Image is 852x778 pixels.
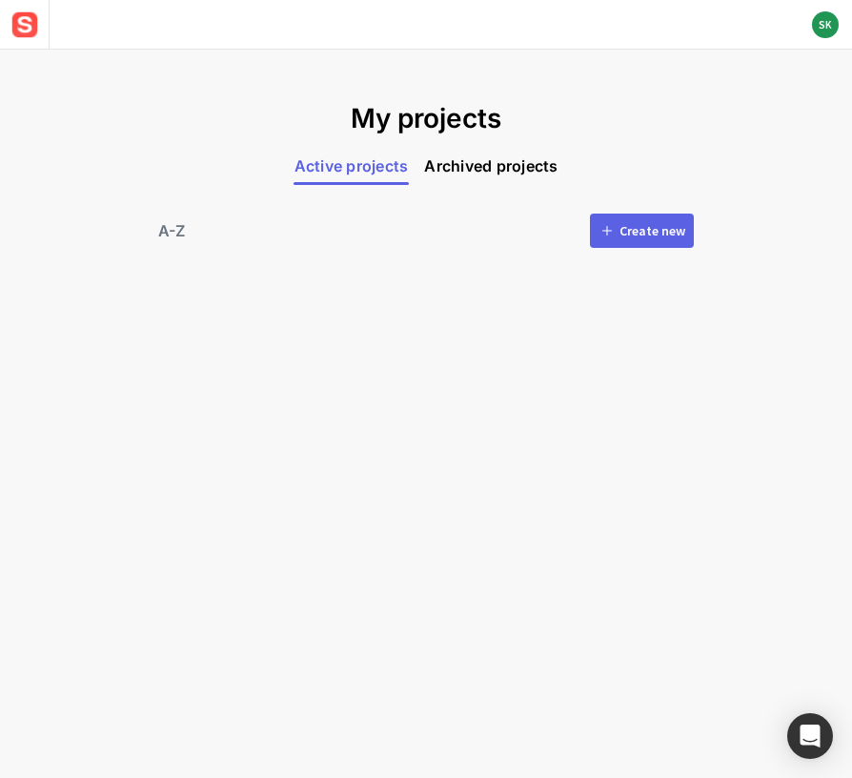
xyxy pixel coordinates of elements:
[294,154,409,178] span: Active projects
[619,224,685,237] div: Create new
[8,8,42,42] img: sensat
[590,214,694,248] button: Create new
[787,713,833,759] div: Open Intercom Messenger
[424,154,558,178] span: Archived projects
[819,18,832,31] text: SK
[158,219,185,242] div: A-Z
[351,103,501,135] h1: My projects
